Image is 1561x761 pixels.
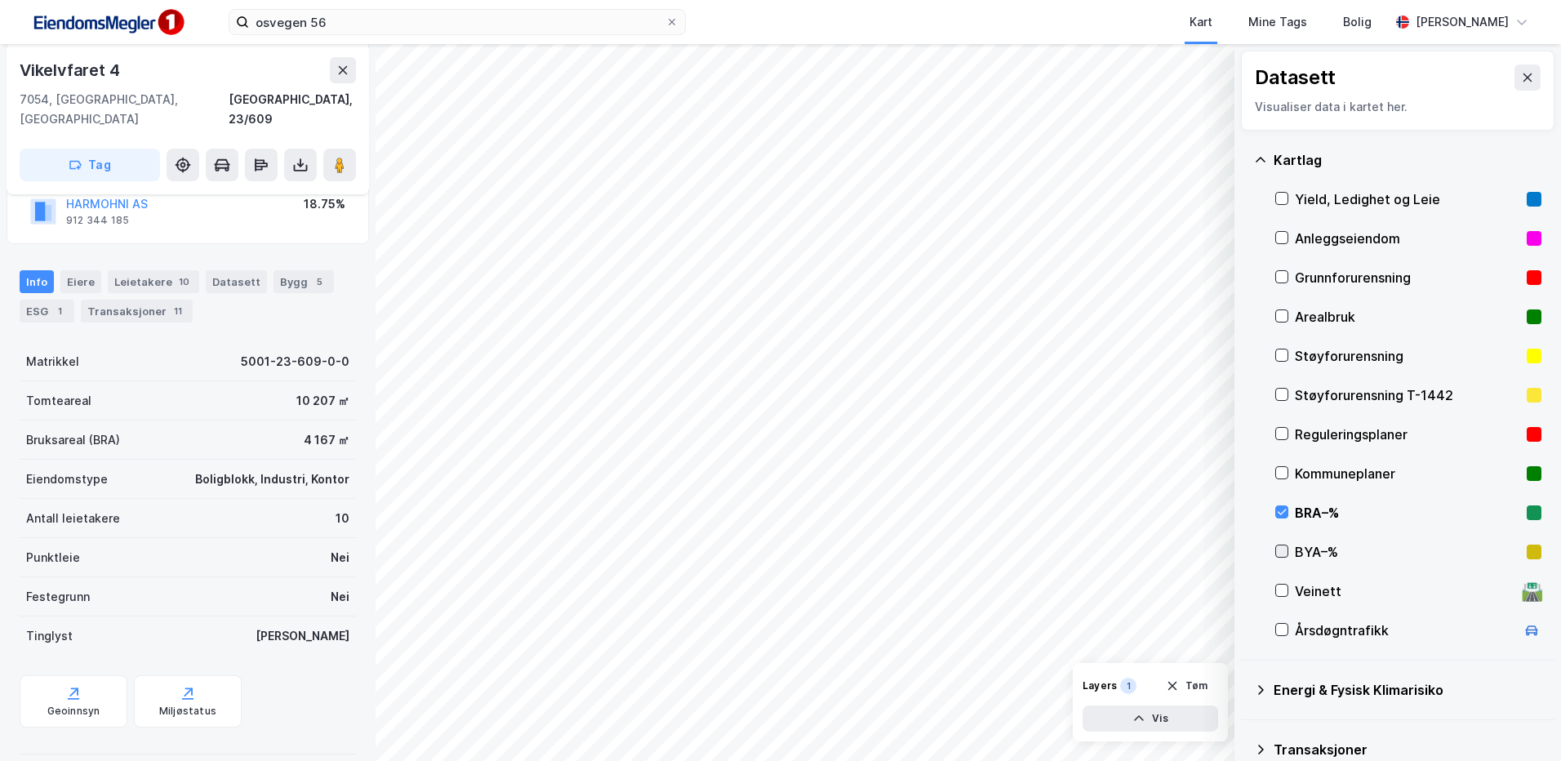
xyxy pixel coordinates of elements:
[1295,621,1515,640] div: Årsdøgntrafikk
[1295,189,1520,209] div: Yield, Ledighet og Leie
[1274,150,1541,170] div: Kartlag
[1155,673,1218,699] button: Tøm
[47,705,100,718] div: Geoinnsyn
[1521,581,1543,602] div: 🛣️
[26,509,120,528] div: Antall leietakere
[336,509,349,528] div: 10
[170,303,186,319] div: 11
[26,587,90,607] div: Festegrunn
[1295,542,1520,562] div: BYA–%
[304,430,349,450] div: 4 167 ㎡
[256,626,349,646] div: [PERSON_NAME]
[26,4,189,41] img: F4PB6Px+NJ5v8B7XTbfpPpyloAAAAASUVORK5CYII=
[249,10,665,34] input: Søk på adresse, matrikkel, gårdeiere, leietakere eller personer
[176,274,193,290] div: 10
[60,270,101,293] div: Eiere
[1295,346,1520,366] div: Støyforurensning
[304,194,345,214] div: 18.75%
[26,626,73,646] div: Tinglyst
[241,352,349,372] div: 5001-23-609-0-0
[1274,680,1541,700] div: Energi & Fysisk Klimarisiko
[20,90,229,129] div: 7054, [GEOGRAPHIC_DATA], [GEOGRAPHIC_DATA]
[26,470,108,489] div: Eiendomstype
[20,300,74,323] div: ESG
[1343,12,1372,32] div: Bolig
[81,300,193,323] div: Transaksjoner
[311,274,327,290] div: 5
[20,57,122,83] div: Vikelvfaret 4
[1083,679,1117,692] div: Layers
[1295,229,1520,248] div: Anleggseiendom
[20,270,54,293] div: Info
[26,391,91,411] div: Tomteareal
[26,548,80,567] div: Punktleie
[1120,678,1136,694] div: 1
[195,470,349,489] div: Boligblokk, Industri, Kontor
[229,90,356,129] div: [GEOGRAPHIC_DATA], 23/609
[1295,581,1515,601] div: Veinett
[296,391,349,411] div: 10 207 ㎡
[26,430,120,450] div: Bruksareal (BRA)
[108,270,199,293] div: Leietakere
[1248,12,1307,32] div: Mine Tags
[20,149,160,181] button: Tag
[331,587,349,607] div: Nei
[1295,307,1520,327] div: Arealbruk
[1295,268,1520,287] div: Grunnforurensning
[1479,683,1561,761] div: Kontrollprogram for chat
[274,270,334,293] div: Bygg
[1295,425,1520,444] div: Reguleringsplaner
[1274,740,1541,759] div: Transaksjoner
[1083,705,1218,732] button: Vis
[1416,12,1509,32] div: [PERSON_NAME]
[1295,385,1520,405] div: Støyforurensning T-1442
[1190,12,1212,32] div: Kart
[26,352,79,372] div: Matrikkel
[1295,503,1520,523] div: BRA–%
[51,303,68,319] div: 1
[206,270,267,293] div: Datasett
[1255,97,1541,117] div: Visualiser data i kartet her.
[1295,464,1520,483] div: Kommuneplaner
[1479,683,1561,761] iframe: Chat Widget
[1255,65,1336,91] div: Datasett
[159,705,216,718] div: Miljøstatus
[331,548,349,567] div: Nei
[66,214,129,227] div: 912 344 185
